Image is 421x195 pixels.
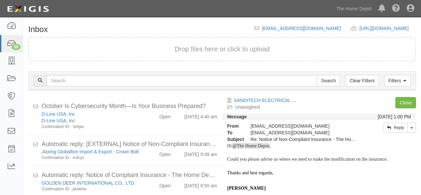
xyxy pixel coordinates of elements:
input: Search [317,75,340,86]
div: Automatic reply: [EXTERNAL] Notice of Non-Compliant Insurance - The Home Depot [42,140,217,149]
div: Automatic reply: Notice of Compliant Insurance - The Home Depot [42,171,217,180]
div: [EMAIL_ADDRESS][DOMAIN_NAME] [246,123,363,129]
div: [DATE] 9:49 am [184,148,217,158]
span: @The Home Depot [232,143,270,149]
img: logo-5460c22ac91f19d4615b14bd174203de0afe785f0fc80cf4dbbc73dc1793850b.png [5,3,51,15]
a: Clear Filters [345,75,379,86]
div: Confirmation ID - 3vhjax [42,124,140,130]
div: [DATE] 4:40 am [184,111,217,120]
div: [DATE] 9:50 am [184,180,217,189]
a: GOLDEN DEER INTERNATIONAL CO., LTD [42,180,134,186]
strong: Message [227,114,247,119]
a: Filters [384,75,411,86]
div: October Is Cybersecurity Month—Is Your Business Prepared? [42,102,217,111]
div: [DATE] 1:00 PM [378,113,411,120]
div: Confirmation ID - pk4ehw [42,186,140,192]
a: D-Line USA, Inc [42,118,75,123]
i: Help Center - Complianz [392,5,400,13]
a: Jiaxing Globallion Import & Export - Crown Bolt [42,149,139,154]
div: Could you please advise us where we need to make the modification on the insurance. [227,156,411,163]
div: Hi , [227,143,411,149]
strong: Subject [222,136,246,143]
div: party-9k3rxh@sbainsurance.homedepot.com [246,129,363,136]
span: [PERSON_NAME] [227,186,266,191]
strong: To [222,129,246,136]
a: Unassigned [235,104,260,110]
a: Reply [383,123,408,133]
button: Drop files here or click to upload [175,44,270,54]
a: SANDITECH ELECTRICAL APPLIANCE PTE. LTD. [234,98,341,103]
a: [EMAIL_ADDRESS][DOMAIN_NAME] [262,26,341,31]
a: The Home Depot [333,2,375,15]
h1: Inbox [28,25,48,34]
div: Open [159,111,171,120]
div: Open [159,180,171,189]
a: [URL][DOMAIN_NAME] [359,26,416,31]
div: Confirmation ID - rn4cyv [42,155,140,161]
strong: From [222,123,246,129]
div: Re: Notice of Non-Compliant Insurance - The Home Depot [246,136,363,143]
div: 30 [12,44,21,50]
span: Thanks and best regards, [227,170,274,175]
a: Close [395,97,416,108]
input: Search [47,75,317,86]
div: Open [159,148,171,158]
a: D-Line USA, Inc [42,111,75,117]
